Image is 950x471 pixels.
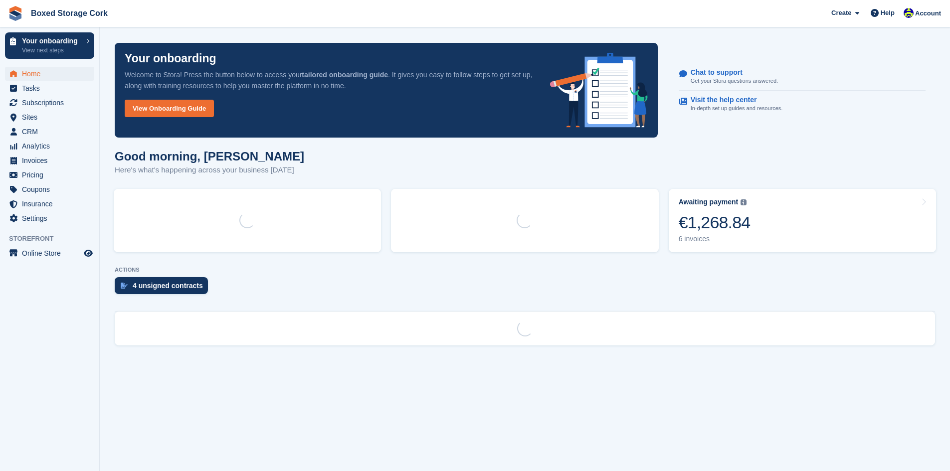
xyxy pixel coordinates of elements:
[915,8,941,18] span: Account
[679,91,926,118] a: Visit the help center In-depth set up guides and resources.
[22,110,82,124] span: Sites
[691,96,775,104] p: Visit the help center
[5,168,94,182] a: menu
[8,6,23,21] img: stora-icon-8386f47178a22dfd0bd8f6a31ec36ba5ce8667c1dd55bd0f319d3a0aa187defe.svg
[22,81,82,95] span: Tasks
[22,67,82,81] span: Home
[5,182,94,196] a: menu
[691,104,783,113] p: In-depth set up guides and resources.
[691,77,778,85] p: Get your Stora questions answered.
[22,154,82,167] span: Invoices
[22,96,82,110] span: Subscriptions
[5,211,94,225] a: menu
[5,139,94,153] a: menu
[121,283,128,289] img: contract_signature_icon-13c848040528278c33f63329250d36e43548de30e8caae1d1a13099fd9432cc5.svg
[115,150,304,163] h1: Good morning, [PERSON_NAME]
[115,277,213,299] a: 4 unsigned contracts
[133,282,203,290] div: 4 unsigned contracts
[679,212,751,233] div: €1,268.84
[5,32,94,59] a: Your onboarding View next steps
[831,8,851,18] span: Create
[5,154,94,167] a: menu
[27,5,112,21] a: Boxed Storage Cork
[115,164,304,176] p: Here's what's happening across your business [DATE]
[5,125,94,139] a: menu
[302,71,388,79] strong: tailored onboarding guide
[9,234,99,244] span: Storefront
[5,110,94,124] a: menu
[679,235,751,243] div: 6 invoices
[669,189,936,252] a: Awaiting payment €1,268.84 6 invoices
[22,139,82,153] span: Analytics
[679,198,739,206] div: Awaiting payment
[5,197,94,211] a: menu
[5,96,94,110] a: menu
[5,246,94,260] a: menu
[125,100,214,117] a: View Onboarding Guide
[115,267,935,273] p: ACTIONS
[691,68,770,77] p: Chat to support
[125,53,216,64] p: Your onboarding
[22,246,82,260] span: Online Store
[22,37,81,44] p: Your onboarding
[550,53,648,128] img: onboarding-info-6c161a55d2c0e0a8cae90662b2fe09162a5109e8cc188191df67fb4f79e88e88.svg
[679,63,926,91] a: Chat to support Get your Stora questions answered.
[881,8,895,18] span: Help
[22,125,82,139] span: CRM
[22,168,82,182] span: Pricing
[741,199,747,205] img: icon-info-grey-7440780725fd019a000dd9b08b2336e03edf1995a4989e88bcd33f0948082b44.svg
[82,247,94,259] a: Preview store
[22,182,82,196] span: Coupons
[125,69,534,91] p: Welcome to Stora! Press the button below to access your . It gives you easy to follow steps to ge...
[904,8,914,18] img: Vincent
[5,81,94,95] a: menu
[5,67,94,81] a: menu
[22,46,81,55] p: View next steps
[22,211,82,225] span: Settings
[22,197,82,211] span: Insurance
